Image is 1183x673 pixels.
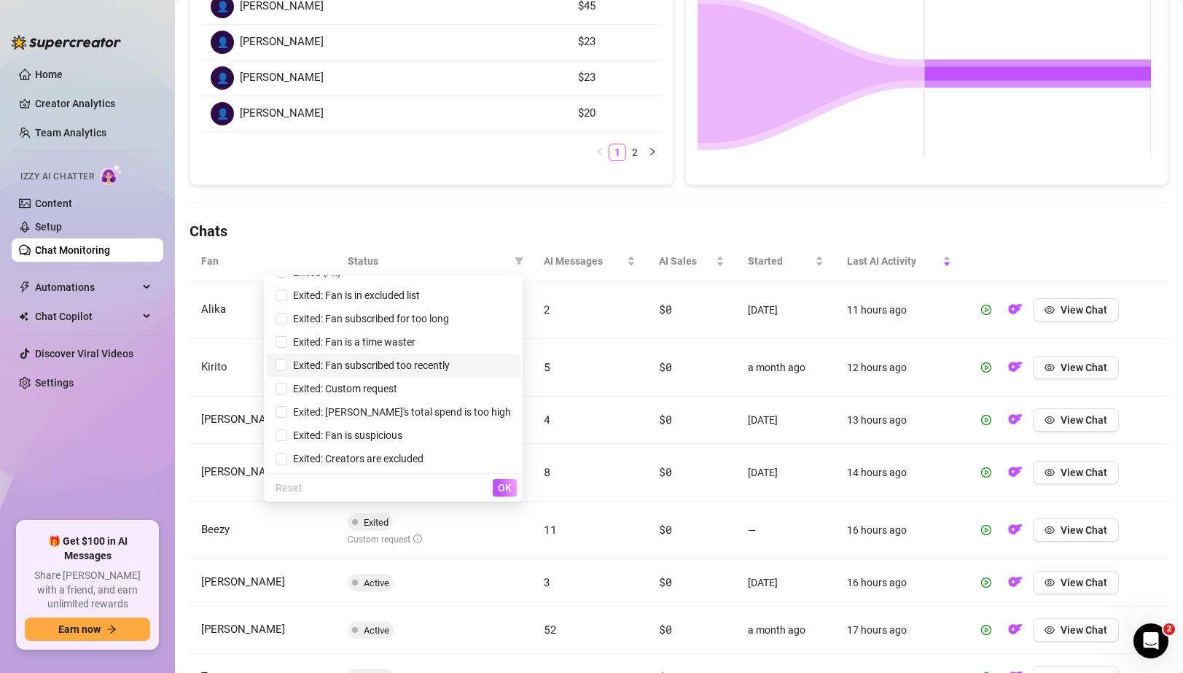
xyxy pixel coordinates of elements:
[35,221,62,233] a: Setup
[1045,467,1055,478] span: eye
[835,339,963,397] td: 12 hours ago
[1008,302,1023,316] img: OF
[35,348,133,359] a: Discover Viral Videos
[736,444,835,502] td: [DATE]
[1008,464,1023,479] img: OF
[736,559,835,607] td: [DATE]
[544,522,556,537] span: 11
[1033,356,1119,379] button: View Chat
[1004,618,1027,642] button: OF
[1008,575,1023,589] img: OF
[532,241,647,281] th: AI Messages
[20,170,94,184] span: Izzy AI Chatter
[270,479,308,497] button: Reset
[644,144,661,161] button: right
[201,523,230,536] span: Beezy
[1033,461,1119,484] button: View Chat
[19,281,31,293] span: thunderbolt
[201,413,285,426] span: [PERSON_NAME]
[835,241,963,281] th: Last AI Activity
[659,575,671,589] span: $0
[835,281,963,339] td: 11 hours ago
[847,253,940,269] span: Last AI Activity
[1033,518,1119,542] button: View Chat
[1061,524,1107,536] span: View Chat
[1045,577,1055,588] span: eye
[190,221,1168,241] h4: Chats
[659,253,713,269] span: AI Sales
[211,66,234,90] div: 👤
[748,253,812,269] span: Started
[1045,625,1055,635] span: eye
[35,127,106,139] a: Team Analytics
[1004,571,1027,594] button: OF
[1033,571,1119,594] button: View Chat
[835,444,963,502] td: 14 hours ago
[544,412,550,427] span: 4
[659,302,671,316] span: $0
[190,241,336,281] th: Fan
[578,34,652,51] article: $23
[240,105,324,122] span: [PERSON_NAME]
[201,465,288,478] span: [PERSON_NAME]-
[1033,298,1119,322] button: View Chat
[591,144,609,161] li: Previous Page
[287,336,415,348] span: Exited: Fan is a time waster
[609,144,625,160] a: 1
[35,377,74,389] a: Settings
[659,522,671,537] span: $0
[35,244,110,256] a: Chat Monitoring
[512,250,526,272] span: filter
[287,359,450,371] span: Exited: Fan subscribed too recently
[736,607,835,654] td: a month ago
[493,479,517,497] button: OK
[287,289,420,301] span: Exited: Fan is in excluded list
[287,429,402,441] span: Exited: Fan is suspicious
[348,534,422,545] span: Custom request
[287,383,397,394] span: Exited: Custom request
[1163,623,1175,635] span: 2
[25,569,150,612] span: Share [PERSON_NAME] with a friend, and earn unlimited rewards
[1133,623,1168,658] iframe: Intercom live chat
[648,147,657,156] span: right
[201,623,285,636] span: [PERSON_NAME]
[626,144,644,161] li: 2
[1061,304,1107,316] span: View Chat
[1033,408,1119,432] button: View Chat
[498,482,512,494] span: OK
[736,241,835,281] th: Started
[364,625,389,636] span: Active
[659,412,671,427] span: $0
[1004,408,1027,432] button: OF
[1033,618,1119,642] button: View Chat
[1008,522,1023,537] img: OF
[1008,622,1023,637] img: OF
[659,622,671,637] span: $0
[1061,467,1107,478] span: View Chat
[287,453,423,464] span: Exited: Creators are excluded
[1045,415,1055,425] span: eye
[1045,525,1055,535] span: eye
[1061,414,1107,426] span: View Chat
[1004,580,1027,591] a: OF
[364,577,389,588] span: Active
[644,144,661,161] li: Next Page
[100,164,122,185] img: AI Chatter
[25,534,150,563] span: 🎁 Get $100 in AI Messages
[413,534,422,543] span: info-circle
[736,502,835,559] td: —
[58,623,101,635] span: Earn now
[591,144,609,161] button: left
[1061,577,1107,588] span: View Chat
[835,607,963,654] td: 17 hours ago
[201,303,226,316] span: Alika
[1061,624,1107,636] span: View Chat
[647,241,736,281] th: AI Sales
[544,575,550,589] span: 3
[240,34,324,51] span: [PERSON_NAME]
[1004,356,1027,379] button: OF
[1008,412,1023,427] img: OF
[35,198,72,209] a: Content
[835,559,963,607] td: 16 hours ago
[12,35,121,50] img: logo-BBDzfeDw.svg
